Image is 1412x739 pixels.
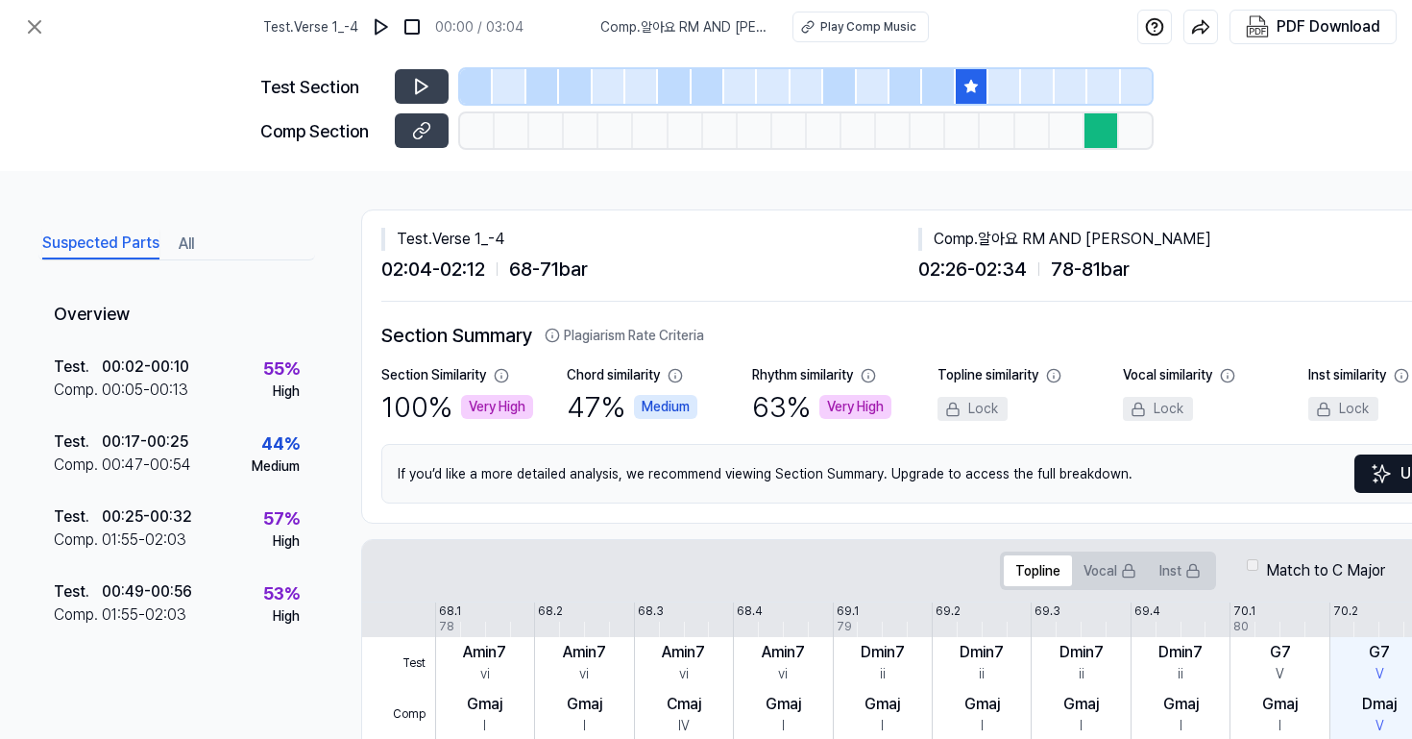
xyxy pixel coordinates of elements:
div: 57 % [263,505,300,531]
div: 44 % [261,431,300,456]
div: 68.2 [538,603,563,620]
div: 79 [837,618,852,635]
div: Comp . [54,454,102,477]
div: vi [480,664,490,684]
div: IV [678,716,690,736]
div: 78 [439,618,454,635]
div: 55 % [263,356,300,382]
div: 68.3 [638,603,664,620]
span: Test [362,637,435,689]
div: Test . Verse 1_-4 [381,228,918,251]
div: Gmaj [567,693,602,716]
div: Gmaj [864,693,900,716]
div: 00:00 / 03:04 [435,17,523,37]
div: Section Similarity [381,365,486,385]
div: Amin7 [662,641,705,664]
div: G7 [1270,641,1291,664]
img: help [1145,17,1164,37]
div: Gmaj [766,693,801,716]
div: 69.1 [837,603,859,620]
div: 70.1 [1233,603,1255,620]
div: Topline similarity [937,365,1038,385]
div: High [273,531,300,552]
div: G7 [1369,641,1390,664]
span: Comp . 알아요 RM AND [PERSON_NAME] [600,17,769,37]
div: Gmaj [1163,693,1199,716]
div: Dmaj [1362,693,1397,716]
div: vi [778,664,788,684]
div: 100 % [381,385,533,429]
div: Vocal similarity [1123,365,1212,385]
div: 63 % [752,385,891,429]
div: PDF Download [1277,14,1380,39]
span: 68 - 71 bar [509,255,588,283]
div: Very High [461,395,533,419]
img: PDF Download [1246,15,1269,38]
div: Chord similarity [567,365,660,385]
div: Amin7 [762,641,805,664]
button: Inst [1148,555,1212,586]
div: Very High [819,395,891,419]
div: Rhythm similarity [752,365,853,385]
img: Sparkles [1370,462,1393,485]
div: Lock [1123,397,1193,421]
div: Lock [1308,397,1378,421]
div: Test . [54,580,102,604]
div: vi [679,664,689,684]
button: Suspected Parts [42,229,159,259]
div: 00:49 - 00:56 [102,580,192,604]
span: 02:04 - 02:12 [381,255,485,283]
div: I [1180,716,1182,736]
div: Test . [54,356,102,379]
div: I [1080,716,1083,736]
div: Dmin7 [960,641,1004,664]
div: 00:17 - 00:25 [102,431,188,454]
img: share [1191,17,1210,37]
div: Gmaj [964,693,1000,716]
div: ii [1178,664,1183,684]
div: Gmaj [1262,693,1298,716]
div: Amin7 [563,641,606,664]
div: Comp . [54,529,102,552]
div: V [1276,664,1284,684]
div: 01:55 - 02:03 [102,604,186,627]
div: I [782,716,785,736]
div: Dmin7 [1059,641,1104,664]
div: 01:55 - 02:03 [102,529,186,552]
button: Topline [1004,555,1072,586]
div: 00:05 - 00:13 [102,379,188,402]
div: High [273,382,300,402]
img: play [372,17,391,37]
div: ii [1079,664,1084,684]
div: 47 % [567,385,697,429]
span: 78 - 81 bar [1051,255,1130,283]
div: 00:02 - 00:10 [102,356,189,379]
div: Overview [38,287,315,342]
div: I [583,716,586,736]
div: High [273,606,300,627]
label: Match to C Major [1266,559,1385,582]
div: 69.3 [1035,603,1060,620]
button: Plagiarism Rate Criteria [545,326,704,346]
div: 00:47 - 00:54 [102,454,191,477]
button: Play Comp Music [792,12,929,42]
div: Dmin7 [861,641,905,664]
div: ii [880,664,886,684]
div: Test Section [260,74,383,100]
div: 53 % [263,580,300,606]
div: I [1278,716,1281,736]
div: Medium [634,395,697,419]
div: Comp . [54,604,102,627]
div: I [881,716,884,736]
div: 68.1 [439,603,461,620]
div: Play Comp Music [820,18,916,36]
div: Medium [252,456,300,477]
button: Vocal [1072,555,1148,586]
span: Test . Verse 1_-4 [263,17,358,37]
span: 02:26 - 02:34 [918,255,1027,283]
button: All [179,229,194,259]
button: PDF Download [1242,11,1384,43]
div: Test . [54,431,102,454]
div: vi [579,664,589,684]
